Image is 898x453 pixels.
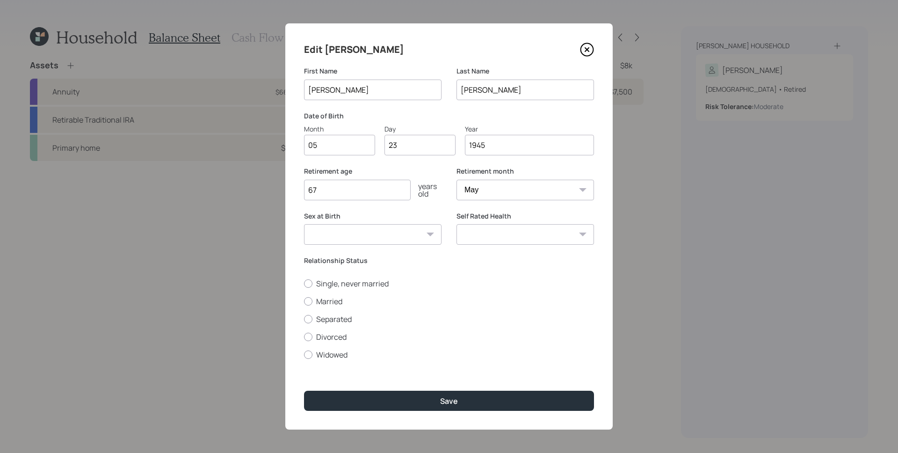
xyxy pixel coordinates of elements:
[456,66,594,76] label: Last Name
[304,314,594,324] label: Separated
[304,278,594,289] label: Single, never married
[304,296,594,307] label: Married
[411,183,442,197] div: years old
[304,256,594,265] label: Relationship Status
[304,124,375,134] div: Month
[384,135,456,155] input: Day
[304,66,442,76] label: First Name
[304,350,594,360] label: Widowed
[304,212,442,221] label: Sex at Birth
[304,332,594,342] label: Divorced
[465,135,594,155] input: Year
[304,391,594,411] button: Save
[304,135,375,155] input: Month
[304,42,404,57] h4: Edit [PERSON_NAME]
[304,111,594,121] label: Date of Birth
[384,124,456,134] div: Day
[465,124,594,134] div: Year
[456,167,594,176] label: Retirement month
[304,167,442,176] label: Retirement age
[456,212,594,221] label: Self Rated Health
[440,396,458,406] div: Save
